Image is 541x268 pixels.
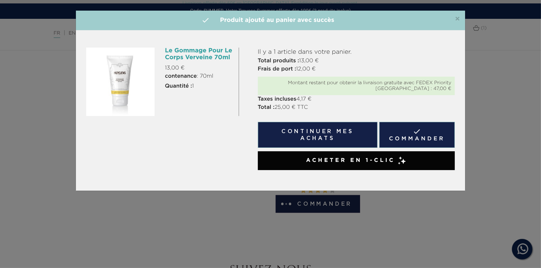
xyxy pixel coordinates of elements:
[455,15,460,23] span: ×
[86,48,155,116] img: Le Gommage Pour Le Corps Verveine 70ml
[165,64,233,72] p: 13,00 €
[455,15,460,23] button: Close
[258,66,296,72] strong: Frais de port :
[165,48,233,61] h6: Le Gommage Pour Le Corps Verveine 70ml
[258,95,455,103] p: 4,17 €
[379,122,455,148] a: Commander
[258,105,275,110] strong: Total :
[258,103,455,112] p: 25,00 € TTC
[165,74,197,79] strong: contenance
[258,57,455,65] p: 13,00 €
[201,16,210,24] i: 
[258,58,299,64] strong: Total produits :
[165,84,192,89] strong: Quantité :
[258,97,296,102] strong: Taxes incluses
[258,65,455,73] p: 12,00 €
[81,16,460,25] h4: Produit ajouté au panier avec succès
[165,82,233,90] p: 1
[258,48,455,57] p: Il y a 1 article dans votre panier.
[261,80,451,92] div: Montant restant pour obtenir la livraison gratuite avec FEDEX Priority [GEOGRAPHIC_DATA] : 47,00 €
[165,72,213,80] span: : 70ml
[258,122,378,148] button: Continuer mes achats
